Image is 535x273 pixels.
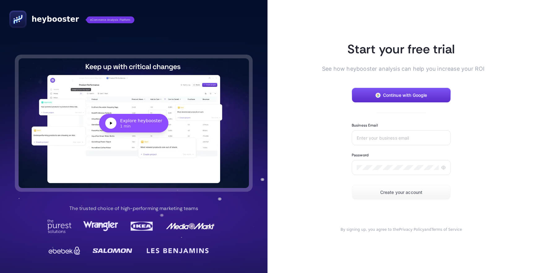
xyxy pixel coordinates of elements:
img: LesBenjamin [143,243,212,258]
button: Create your account [352,185,451,200]
span: By signing up, you agree to the [341,227,399,232]
button: Continue with Google [352,88,451,103]
img: MediaMarkt [166,219,215,233]
span: eCommerce Analysis Platform [86,16,134,23]
div: and [332,227,471,232]
img: Ikea [129,219,154,233]
img: Salomon [93,244,132,257]
img: Wrangler [83,219,118,233]
label: Business Email [352,123,378,128]
a: Terms of Service [431,227,462,232]
span: Create your account [380,190,423,195]
div: 1 min [120,124,162,129]
label: Password [352,153,368,158]
input: Enter your business email [357,135,446,140]
img: Purest [47,219,72,233]
span: See how heybooster analysis can help you increase your ROI [322,65,471,73]
span: Continue with Google [383,93,427,98]
img: Ebebek [47,244,82,257]
div: Explore heybooster [120,118,162,124]
h1: Start your free trial [332,41,471,57]
p: The trusted choice of high-performing marketing teams [69,205,198,212]
a: Privacy Policy [399,227,424,232]
button: Explore heybooster1 min [19,58,249,188]
span: heybooster [32,14,79,24]
a: heyboostereCommerce Analysis Platform [9,11,134,28]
